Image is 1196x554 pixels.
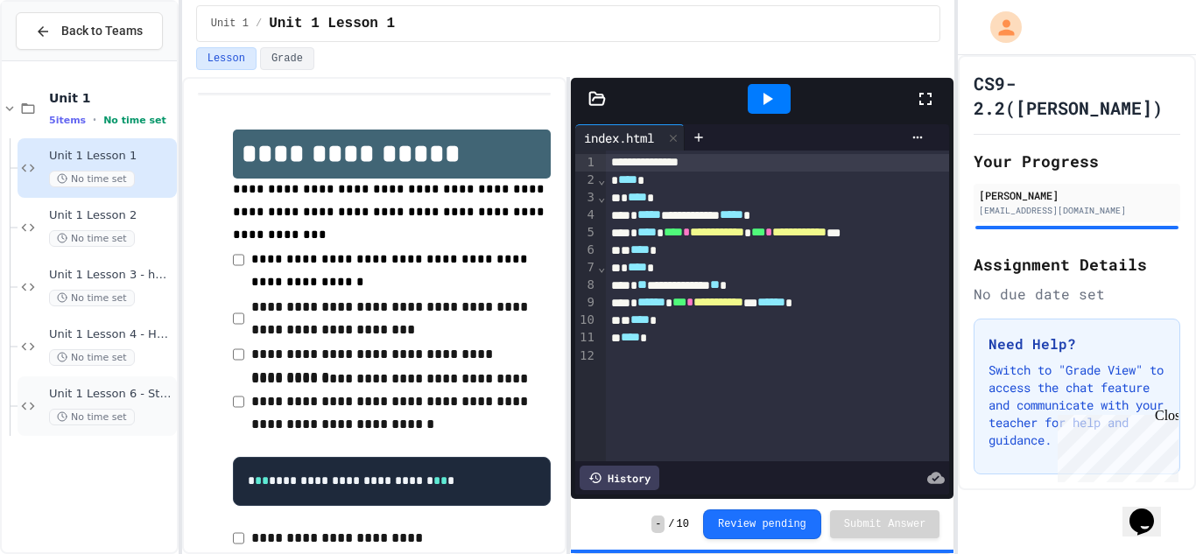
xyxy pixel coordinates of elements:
[575,207,597,224] div: 4
[49,387,173,402] span: Unit 1 Lesson 6 - Station 1 Build
[988,361,1165,449] p: Switch to "Grade View" to access the chat feature and communicate with your teacher for help and ...
[61,22,143,40] span: Back to Teams
[1122,484,1178,536] iframe: chat widget
[7,7,121,111] div: Chat with us now!Close
[597,172,606,186] span: Fold line
[703,509,821,539] button: Review pending
[575,259,597,277] div: 7
[575,277,597,294] div: 8
[972,7,1026,47] div: My Account
[49,327,173,342] span: Unit 1 Lesson 4 - Headlines Lab
[103,115,166,126] span: No time set
[49,409,135,425] span: No time set
[597,260,606,274] span: Fold line
[93,113,96,127] span: •
[988,333,1165,354] h3: Need Help?
[668,517,674,531] span: /
[651,515,665,533] span: -
[49,171,135,187] span: No time set
[49,268,173,283] span: Unit 1 Lesson 3 - heading and paragraph tags
[49,349,135,366] span: No time set
[974,149,1180,173] h2: Your Progress
[211,17,249,31] span: Unit 1
[830,510,940,538] button: Submit Answer
[580,466,659,490] div: History
[597,190,606,204] span: Fold line
[49,290,135,306] span: No time set
[979,187,1175,203] div: [PERSON_NAME]
[844,517,926,531] span: Submit Answer
[575,294,597,312] div: 9
[575,224,597,242] div: 5
[1051,408,1178,482] iframe: chat widget
[575,329,597,347] div: 11
[16,12,163,50] button: Back to Teams
[979,204,1175,217] div: [EMAIL_ADDRESS][DOMAIN_NAME]
[49,230,135,247] span: No time set
[575,242,597,259] div: 6
[575,154,597,172] div: 1
[575,172,597,189] div: 2
[49,208,173,223] span: Unit 1 Lesson 2
[974,71,1180,120] h1: CS9-2.2([PERSON_NAME])
[575,124,685,151] div: index.html
[49,115,86,126] span: 5 items
[575,129,663,147] div: index.html
[49,149,173,164] span: Unit 1 Lesson 1
[575,312,597,329] div: 10
[575,189,597,207] div: 3
[196,47,257,70] button: Lesson
[677,517,689,531] span: 10
[974,252,1180,277] h2: Assignment Details
[575,347,597,365] div: 12
[974,284,1180,305] div: No due date set
[256,17,262,31] span: /
[49,90,173,106] span: Unit 1
[269,13,395,34] span: Unit 1 Lesson 1
[260,47,314,70] button: Grade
